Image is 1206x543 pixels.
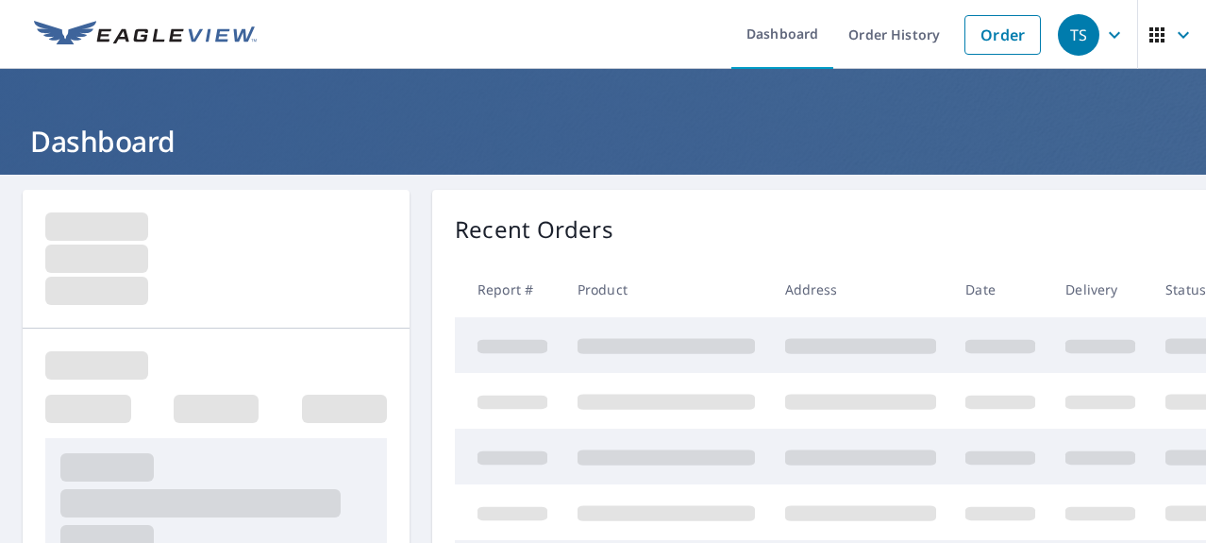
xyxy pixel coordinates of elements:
[950,262,1050,317] th: Date
[455,262,562,317] th: Report #
[1058,14,1099,56] div: TS
[23,122,1183,161] h1: Dashboard
[1050,262,1150,317] th: Delivery
[964,15,1041,55] a: Order
[770,262,951,317] th: Address
[562,262,770,317] th: Product
[455,212,613,246] p: Recent Orders
[34,21,257,49] img: EV Logo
